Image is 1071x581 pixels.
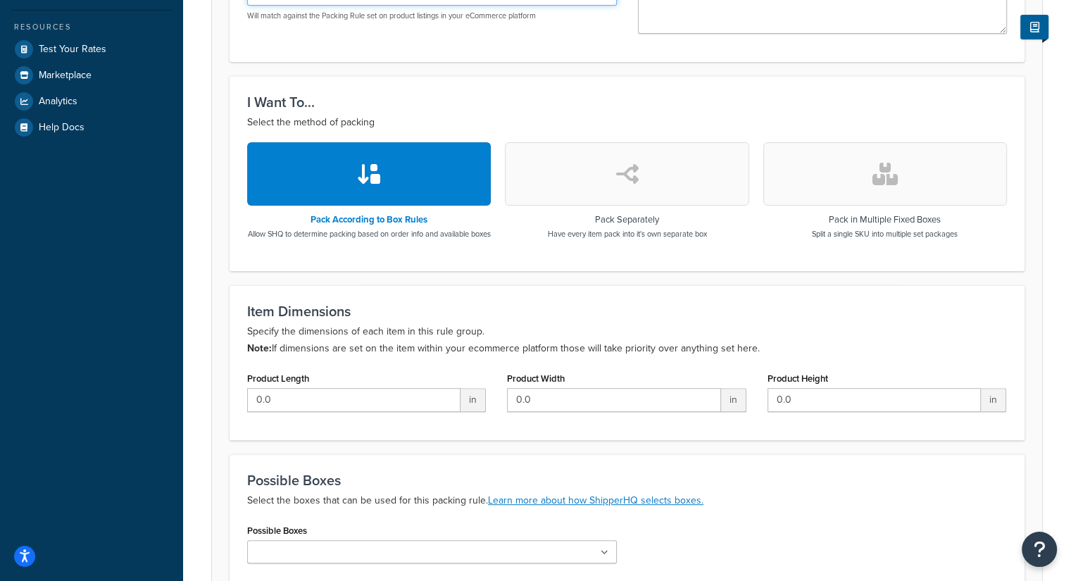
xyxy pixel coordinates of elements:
span: in [461,388,486,412]
div: Resources [11,21,173,33]
label: Product Length [247,373,309,384]
a: Test Your Rates [11,37,173,62]
span: Analytics [39,96,77,108]
h3: Pack in Multiple Fixed Boxes [812,215,958,225]
p: Select the method of packing [247,114,1007,131]
label: Possible Boxes [247,525,307,536]
h3: Possible Boxes [247,473,1007,488]
p: Select the boxes that can be used for this packing rule. [247,492,1007,509]
span: Test Your Rates [39,44,106,56]
button: Open Resource Center [1022,532,1057,567]
label: Product Height [768,373,828,384]
span: in [981,388,1006,412]
h3: Pack Separately [547,215,706,225]
p: Split a single SKU into multiple set packages [812,228,958,239]
p: Have every item pack into it's own separate box [547,228,706,239]
span: Marketplace [39,70,92,82]
p: Will match against the Packing Rule set on product listings in your eCommerce platform [247,11,617,21]
a: Learn more about how ShipperHQ selects boxes. [488,493,703,508]
h3: Item Dimensions [247,304,1007,319]
span: Help Docs [39,122,84,134]
h3: I Want To... [247,94,1007,110]
label: Product Width [507,373,565,384]
b: Note: [247,341,272,356]
a: Analytics [11,89,173,114]
h3: Pack According to Box Rules [248,215,491,225]
a: Marketplace [11,63,173,88]
span: in [721,388,746,412]
a: Help Docs [11,115,173,140]
button: Show Help Docs [1020,15,1048,39]
p: Allow SHQ to determine packing based on order info and available boxes [248,228,491,239]
p: Specify the dimensions of each item in this rule group. If dimensions are set on the item within ... [247,323,1007,357]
